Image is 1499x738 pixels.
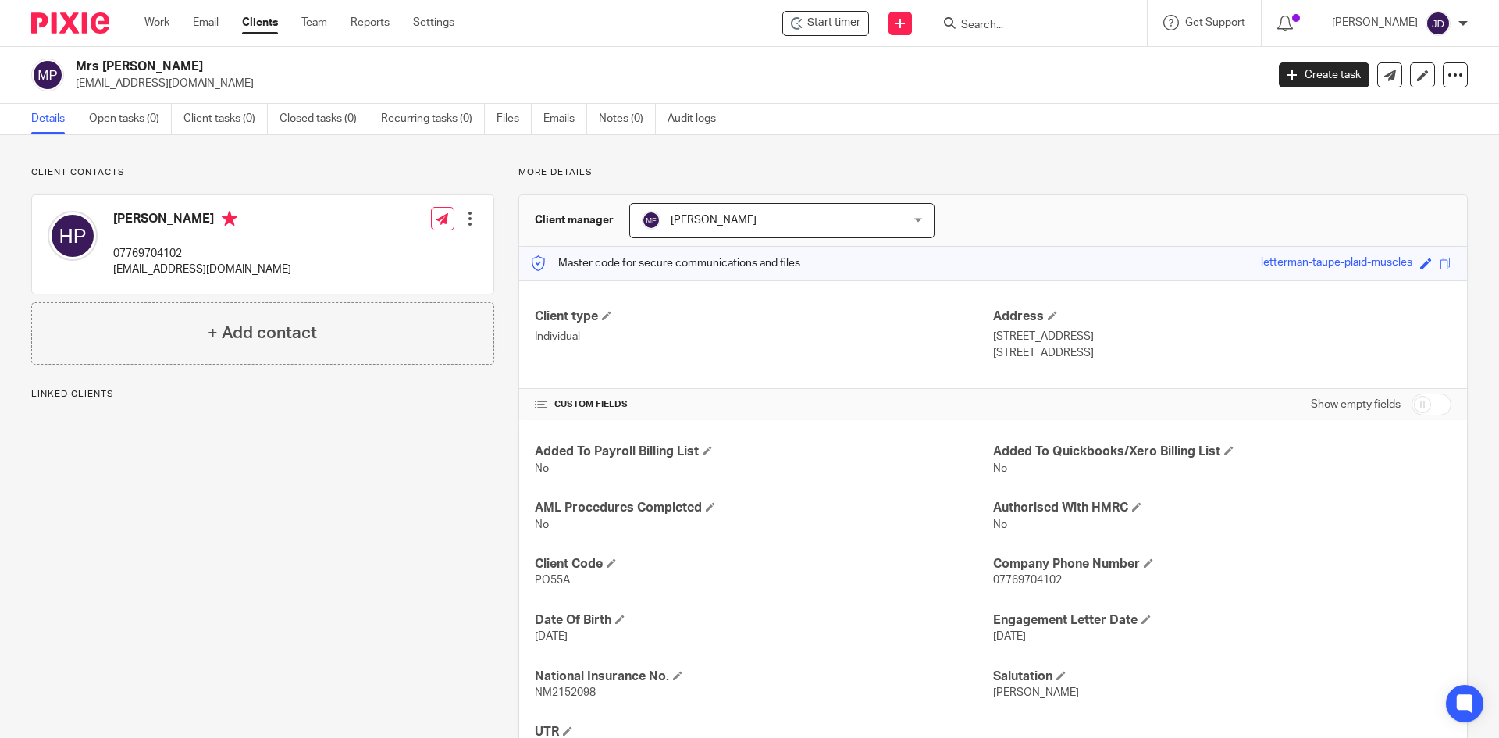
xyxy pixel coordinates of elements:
[222,211,237,226] i: Primary
[208,321,317,345] h4: + Add contact
[993,329,1451,344] p: [STREET_ADDRESS]
[301,15,327,30] a: Team
[31,59,64,91] img: svg%3E
[993,668,1451,685] h4: Salutation
[993,308,1451,325] h4: Address
[993,345,1451,361] p: [STREET_ADDRESS]
[31,12,109,34] img: Pixie
[807,15,860,31] span: Start timer
[1261,255,1412,273] div: letterman-taupe-plaid-muscles
[535,463,549,474] span: No
[76,76,1255,91] p: [EMAIL_ADDRESS][DOMAIN_NAME]
[599,104,656,134] a: Notes (0)
[113,211,291,230] h4: [PERSON_NAME]
[535,444,993,460] h4: Added To Payroll Billing List
[242,15,278,30] a: Clients
[76,59,1020,75] h2: Mrs [PERSON_NAME]
[782,11,869,36] div: Mrs H Palmer
[497,104,532,134] a: Files
[993,463,1007,474] span: No
[993,687,1079,698] span: [PERSON_NAME]
[193,15,219,30] a: Email
[31,166,494,179] p: Client contacts
[993,444,1451,460] h4: Added To Quickbooks/Xero Billing List
[535,519,549,530] span: No
[89,104,172,134] a: Open tasks (0)
[543,104,587,134] a: Emails
[1426,11,1451,36] img: svg%3E
[31,388,494,401] p: Linked clients
[993,631,1026,642] span: [DATE]
[535,398,993,411] h4: CUSTOM FIELDS
[642,211,660,230] img: svg%3E
[1311,397,1401,412] label: Show empty fields
[518,166,1468,179] p: More details
[535,575,570,586] span: PO55A
[960,19,1100,33] input: Search
[535,668,993,685] h4: National Insurance No.
[280,104,369,134] a: Closed tasks (0)
[48,211,98,261] img: svg%3E
[535,500,993,516] h4: AML Procedures Completed
[535,556,993,572] h4: Client Code
[183,104,268,134] a: Client tasks (0)
[535,687,596,698] span: NM2152098
[993,556,1451,572] h4: Company Phone Number
[144,15,169,30] a: Work
[535,631,568,642] span: [DATE]
[993,575,1062,586] span: 07769704102
[381,104,485,134] a: Recurring tasks (0)
[535,612,993,629] h4: Date Of Birth
[31,104,77,134] a: Details
[113,262,291,277] p: [EMAIL_ADDRESS][DOMAIN_NAME]
[531,255,800,271] p: Master code for secure communications and files
[671,215,757,226] span: [PERSON_NAME]
[1185,17,1245,28] span: Get Support
[113,246,291,262] p: 07769704102
[993,612,1451,629] h4: Engagement Letter Date
[993,519,1007,530] span: No
[1332,15,1418,30] p: [PERSON_NAME]
[535,308,993,325] h4: Client type
[351,15,390,30] a: Reports
[993,500,1451,516] h4: Authorised With HMRC
[535,329,993,344] p: Individual
[668,104,728,134] a: Audit logs
[1279,62,1369,87] a: Create task
[413,15,454,30] a: Settings
[535,212,614,228] h3: Client manager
